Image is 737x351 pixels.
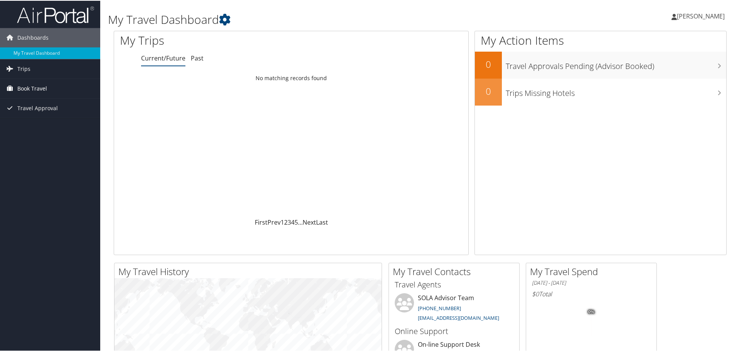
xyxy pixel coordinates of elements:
[506,83,726,98] h3: Trips Missing Hotels
[391,292,517,324] li: SOLA Advisor Team
[17,98,58,117] span: Travel Approval
[677,11,725,20] span: [PERSON_NAME]
[530,264,656,277] h2: My Travel Spend
[506,56,726,71] h3: Travel Approvals Pending (Advisor Booked)
[303,217,316,226] a: Next
[532,279,651,286] h6: [DATE] - [DATE]
[118,264,382,277] h2: My Travel History
[291,217,294,226] a: 4
[114,71,468,84] td: No matching records found
[294,217,298,226] a: 5
[532,289,651,297] h6: Total
[475,84,502,97] h2: 0
[475,78,726,105] a: 0Trips Missing Hotels
[298,217,303,226] span: …
[475,51,726,78] a: 0Travel Approvals Pending (Advisor Booked)
[17,27,49,47] span: Dashboards
[475,32,726,48] h1: My Action Items
[395,325,513,336] h3: Online Support
[288,217,291,226] a: 3
[268,217,281,226] a: Prev
[141,53,185,62] a: Current/Future
[108,11,524,27] h1: My Travel Dashboard
[588,309,594,314] tspan: 0%
[281,217,284,226] a: 1
[191,53,204,62] a: Past
[475,57,502,70] h2: 0
[418,314,499,321] a: [EMAIL_ADDRESS][DOMAIN_NAME]
[17,78,47,97] span: Book Travel
[418,304,461,311] a: [PHONE_NUMBER]
[671,4,732,27] a: [PERSON_NAME]
[17,59,30,78] span: Trips
[17,5,94,23] img: airportal-logo.png
[316,217,328,226] a: Last
[393,264,519,277] h2: My Travel Contacts
[284,217,288,226] a: 2
[532,289,539,297] span: $0
[395,279,513,289] h3: Travel Agents
[255,217,268,226] a: First
[120,32,315,48] h1: My Trips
